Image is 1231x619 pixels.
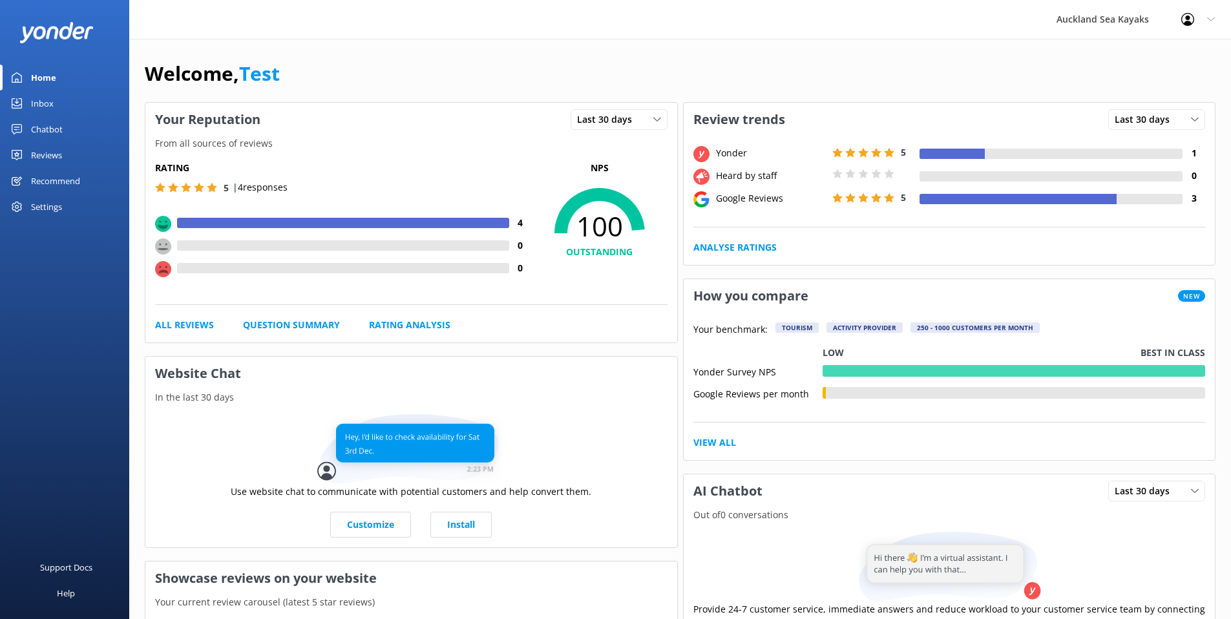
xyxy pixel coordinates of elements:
[31,168,80,194] div: Recommend
[145,390,677,404] p: In the last 30 days
[233,180,288,194] p: | 4 responses
[532,161,668,175] p: NPS
[1178,290,1205,302] span: New
[901,146,906,158] span: 5
[713,191,829,205] div: Google Reviews
[369,318,450,332] a: Rating Analysis
[1115,112,1177,127] span: Last 30 days
[231,485,591,499] p: Use website chat to communicate with potential customers and help convert them.
[684,279,818,313] h3: How you compare
[31,194,62,220] div: Settings
[693,365,823,377] div: Yonder Survey NPS
[1183,169,1205,183] h4: 0
[693,435,736,450] a: View All
[713,146,829,160] div: Yonder
[823,346,844,360] p: Low
[1115,484,1177,498] span: Last 30 days
[145,58,280,89] h1: Welcome,
[901,191,906,204] span: 5
[155,318,214,332] a: All Reviews
[31,90,54,116] div: Inbox
[145,357,677,390] h3: Website Chat
[145,136,677,151] p: From all sources of reviews
[693,240,777,255] a: Analyse Ratings
[243,318,340,332] a: Question Summary
[509,261,532,275] h4: 0
[1183,191,1205,205] h4: 3
[775,322,819,333] div: Tourism
[19,22,94,43] img: yonder-white-logo.png
[330,512,411,538] a: Customize
[317,414,505,485] img: conversation...
[532,210,668,242] span: 100
[239,60,280,87] a: Test
[509,238,532,253] h4: 0
[509,216,532,230] h4: 4
[532,245,668,259] h4: OUTSTANDING
[684,508,1215,522] p: Out of 0 conversations
[713,169,829,183] div: Heard by staff
[684,103,795,136] h3: Review trends
[684,474,772,508] h3: AI Chatbot
[1183,146,1205,160] h4: 1
[145,103,270,136] h3: Your Reputation
[145,561,677,595] h3: Showcase reviews on your website
[693,322,768,338] p: Your benchmark:
[430,512,492,538] a: Install
[155,161,532,175] h5: Rating
[693,387,823,399] div: Google Reviews per month
[31,142,62,168] div: Reviews
[856,532,1043,602] img: assistant...
[1141,346,1205,360] p: Best in class
[145,595,677,609] p: Your current review carousel (latest 5 star reviews)
[224,182,229,194] span: 5
[57,580,75,606] div: Help
[577,112,640,127] span: Last 30 days
[31,116,63,142] div: Chatbot
[40,554,92,580] div: Support Docs
[31,65,56,90] div: Home
[826,322,903,333] div: Activity Provider
[910,322,1040,333] div: 250 - 1000 customers per month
